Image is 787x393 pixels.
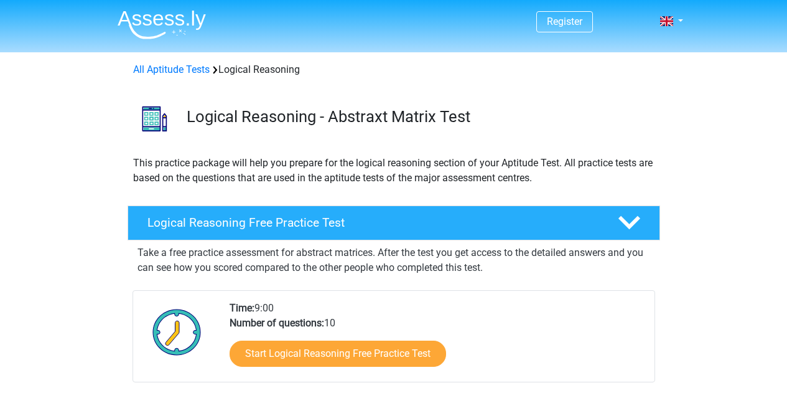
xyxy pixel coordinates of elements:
[137,245,650,275] p: Take a free practice assessment for abstract matrices. After the test you get access to the detai...
[118,10,206,39] img: Assessly
[230,317,324,329] b: Number of questions:
[230,302,254,314] b: Time:
[128,62,659,77] div: Logical Reasoning
[187,107,650,126] h3: Logical Reasoning - Abstraxt Matrix Test
[133,156,654,186] p: This practice package will help you prepare for the logical reasoning section of your Aptitude Te...
[123,206,665,240] a: Logical Reasoning Free Practice Test
[220,301,654,382] div: 9:00 10
[133,64,210,75] a: All Aptitude Tests
[230,341,446,367] a: Start Logical Reasoning Free Practice Test
[128,92,181,145] img: logical reasoning
[147,215,598,230] h4: Logical Reasoning Free Practice Test
[547,16,582,27] a: Register
[146,301,208,363] img: Clock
